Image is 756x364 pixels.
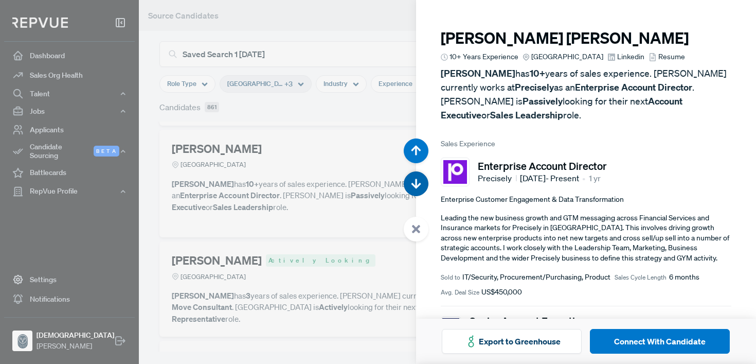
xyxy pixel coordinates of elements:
[441,213,732,264] p: Leading the new business growth and GTM messaging across Financial Services and Insurance markets...
[441,273,460,282] span: Sold to
[617,51,644,62] span: Linkedin
[441,29,732,47] h3: [PERSON_NAME] [PERSON_NAME]
[669,272,699,283] span: 6 months
[515,81,554,93] strong: Precisely
[441,138,732,149] span: Sales Experience
[443,160,467,184] img: Precisely
[441,288,479,297] span: Avg. Deal Size
[590,329,730,354] button: Connect With Candidate
[462,272,610,283] span: IT/Security, Procurement/Purchasing, Product
[481,287,522,298] span: US$450,000
[520,172,579,184] span: [DATE] - Present
[478,172,517,184] span: Precisely
[607,51,644,62] a: Linkedin
[531,51,603,62] span: [GEOGRAPHIC_DATA]
[615,273,667,282] span: Sales Cycle Length
[490,109,563,121] strong: Sales Leadership
[530,67,545,79] strong: 10+
[441,67,515,79] strong: [PERSON_NAME]
[658,51,685,62] span: Resume
[589,172,601,184] span: 1 yr
[478,160,607,172] h5: Enterprise Account Director
[449,51,518,62] span: 10+ Years Experience
[649,51,685,62] a: Resume
[442,329,582,354] button: Export to Greenhouse
[441,66,732,122] p: has years of sales experience. [PERSON_NAME] currently works at as an . [PERSON_NAME] is looking ...
[442,318,459,335] img: OpenText
[523,95,563,107] strong: Passively
[582,172,585,184] article: •
[470,315,588,327] h5: Senior Account Executive
[441,195,732,205] p: Enterprise Customer Engagement & Data Transformation
[575,81,692,93] strong: Enterprise Account Director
